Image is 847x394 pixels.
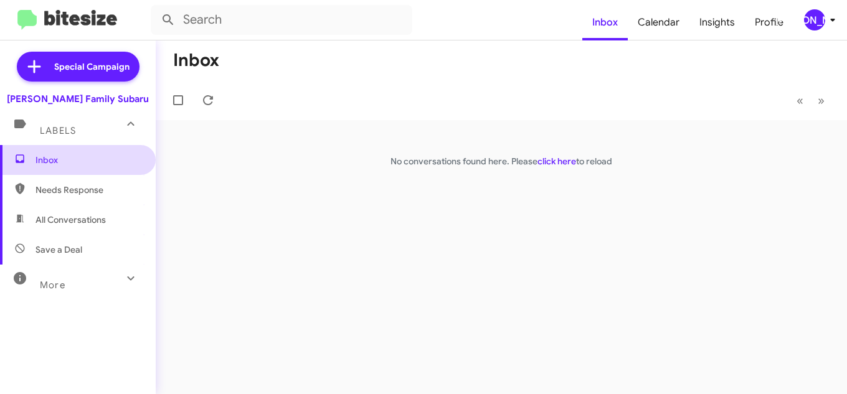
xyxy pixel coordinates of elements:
[151,5,412,35] input: Search
[797,93,803,108] span: «
[804,9,825,30] div: [PERSON_NAME]
[689,4,745,40] a: Insights
[35,213,106,226] span: All Conversations
[40,125,76,136] span: Labels
[745,4,793,40] a: Profile
[7,93,149,105] div: [PERSON_NAME] Family Subaru
[793,9,833,30] button: [PERSON_NAME]
[173,50,219,70] h1: Inbox
[789,88,811,113] button: Previous
[628,4,689,40] a: Calendar
[17,52,140,82] a: Special Campaign
[818,93,825,108] span: »
[35,184,141,196] span: Needs Response
[35,154,141,166] span: Inbox
[156,155,847,167] p: No conversations found here. Please to reload
[582,4,628,40] a: Inbox
[790,88,832,113] nav: Page navigation example
[40,279,65,291] span: More
[537,156,576,167] a: click here
[54,60,130,73] span: Special Campaign
[810,88,832,113] button: Next
[35,243,82,256] span: Save a Deal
